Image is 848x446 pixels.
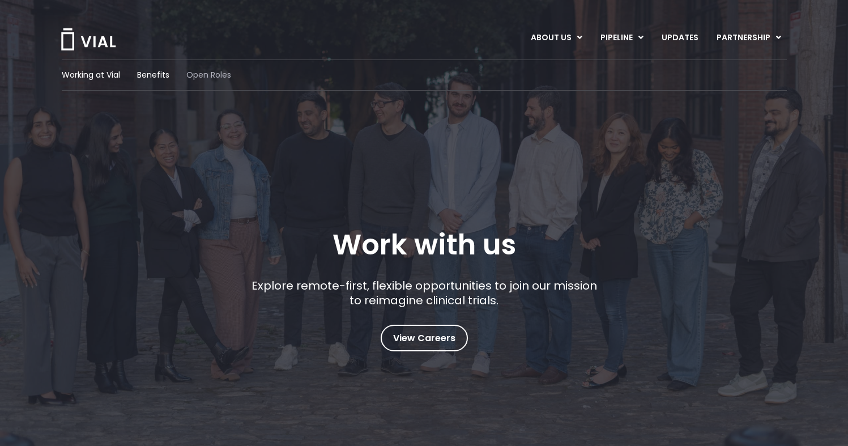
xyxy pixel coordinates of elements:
[62,69,120,81] a: Working at Vial
[333,228,516,261] h1: Work with us
[591,28,652,48] a: PIPELINEMenu Toggle
[381,325,468,351] a: View Careers
[653,28,707,48] a: UPDATES
[137,69,169,81] a: Benefits
[247,278,601,308] p: Explore remote-first, flexible opportunities to join our mission to reimagine clinical trials.
[393,331,455,346] span: View Careers
[60,28,117,50] img: Vial Logo
[522,28,591,48] a: ABOUT USMenu Toggle
[186,69,231,81] a: Open Roles
[708,28,790,48] a: PARTNERSHIPMenu Toggle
